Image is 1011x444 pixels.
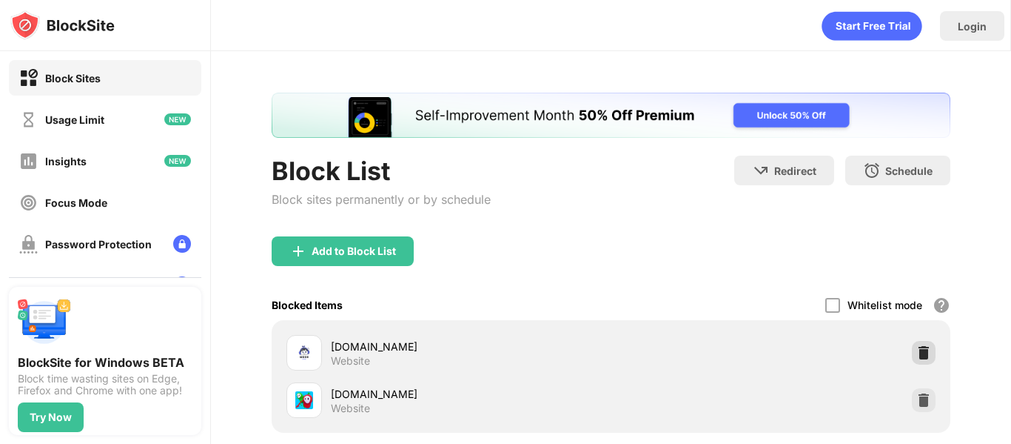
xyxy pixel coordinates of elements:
[774,165,816,177] div: Redirect
[45,155,87,168] div: Insights
[19,152,38,170] img: insights-off.svg
[822,11,922,41] div: animation
[19,235,38,254] img: password-protection-off.svg
[847,299,922,311] div: Whitelist mode
[18,373,192,397] div: Block time wasting sites on Edge, Firefox and Chrome with one app!
[45,196,107,209] div: Focus Mode
[10,10,115,40] img: logo-blocksite.svg
[272,192,491,207] div: Block sites permanently or by schedule
[331,402,370,415] div: Website
[18,296,71,349] img: push-desktop.svg
[331,354,370,368] div: Website
[45,113,104,126] div: Usage Limit
[272,156,491,186] div: Block List
[164,113,191,125] img: new-icon.svg
[45,238,152,251] div: Password Protection
[45,72,101,85] div: Block Sites
[18,355,192,370] div: BlockSite for Windows BETA
[272,93,950,138] iframe: Banner
[331,339,611,354] div: [DOMAIN_NAME]
[164,155,191,167] img: new-icon.svg
[30,411,72,423] div: Try Now
[885,165,933,177] div: Schedule
[19,69,38,87] img: block-on.svg
[295,344,313,362] img: favicons
[19,276,38,295] img: customize-block-page-off.svg
[312,245,396,257] div: Add to Block List
[272,299,343,311] div: Blocked Items
[173,235,191,253] img: lock-menu.svg
[19,110,38,129] img: time-usage-off.svg
[295,391,313,409] img: favicons
[19,193,38,212] img: focus-off.svg
[173,276,191,294] img: lock-menu.svg
[958,20,987,33] div: Login
[331,386,611,402] div: [DOMAIN_NAME]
